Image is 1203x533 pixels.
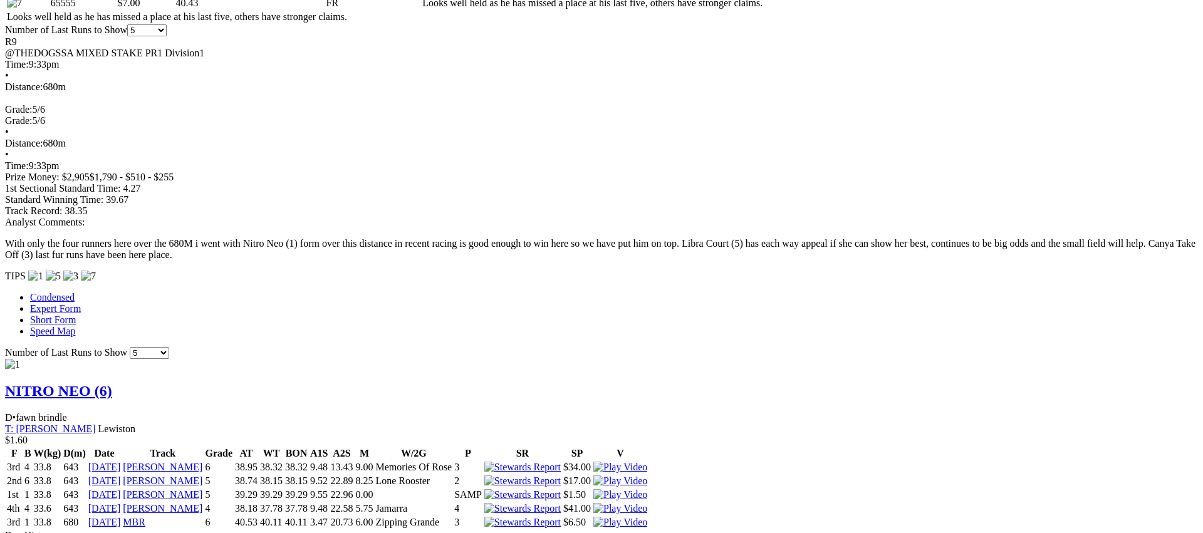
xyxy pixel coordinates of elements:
[88,503,121,514] a: [DATE]
[355,461,373,473] td: 9.00
[204,489,233,501] td: 5
[5,59,1198,70] div: 9:33pm
[33,461,62,473] td: 33.8
[98,423,136,434] span: Lewiston
[375,502,452,515] td: Jamarra
[330,447,353,460] th: A2S
[5,412,66,423] span: D fawn brindle
[454,516,482,529] td: 3
[6,516,23,529] td: 3rd
[234,475,258,487] td: 38.74
[63,461,86,473] td: 643
[284,489,308,501] td: 39.29
[593,503,647,514] a: View replay
[204,475,233,487] td: 5
[28,271,43,282] img: 1
[234,489,258,501] td: 39.29
[563,489,591,501] td: $1.50
[310,516,328,529] td: 3.47
[88,475,121,486] a: [DATE]
[30,303,81,314] a: Expert Form
[234,461,258,473] td: 38.95
[284,516,308,529] td: 40.11
[593,517,647,527] a: View replay
[5,36,17,47] span: R9
[30,292,75,303] a: Condensed
[593,447,648,460] th: V
[454,461,482,473] td: 3
[63,475,86,487] td: 643
[284,447,308,460] th: BON
[484,503,561,514] img: Stewards Report
[5,104,33,115] span: Grade:
[5,194,103,205] span: Standard Winning Time:
[63,447,86,460] th: D(m)
[33,489,62,501] td: 33.8
[5,217,85,227] span: Analyst Comments:
[375,447,452,460] th: W/2G
[355,447,373,460] th: M
[593,462,647,472] a: View replay
[30,326,75,336] a: Speed Map
[5,115,1198,127] div: 5/6
[5,271,26,281] span: TIPS
[454,447,482,460] th: P
[484,489,561,500] img: Stewards Report
[563,502,591,515] td: $41.00
[123,489,202,500] a: [PERSON_NAME]
[65,205,87,216] span: 38.35
[484,462,561,473] img: Stewards Report
[6,447,23,460] th: F
[88,517,121,527] a: [DATE]
[33,475,62,487] td: 33.8
[454,502,482,515] td: 4
[123,475,202,486] a: [PERSON_NAME]
[375,461,452,473] td: Memories Of Rose
[5,70,9,81] span: •
[5,138,43,148] span: Distance:
[5,183,120,194] span: 1st Sectional Standard Time:
[310,489,328,501] td: 9.55
[106,194,128,205] span: 39.67
[355,516,373,529] td: 6.00
[5,383,112,399] a: NITRO NEO (6)
[5,104,1198,115] div: 5/6
[284,502,308,515] td: 37.78
[310,502,328,515] td: 9.48
[259,516,283,529] td: 40.11
[5,138,1198,149] div: 680m
[88,447,122,460] th: Date
[88,489,121,500] a: [DATE]
[355,475,373,487] td: 8.25
[484,517,561,528] img: Stewards Report
[5,59,29,70] span: Time:
[24,502,32,515] td: 4
[259,461,283,473] td: 38.32
[563,475,591,487] td: $17.00
[563,461,591,473] td: $34.00
[330,475,353,487] td: 22.89
[593,503,647,514] img: Play Video
[5,238,1198,261] p: With only the four runners here over the 680M i went with Nitro Neo (1) form over this distance i...
[33,447,62,460] th: W(kg)
[204,447,233,460] th: Grade
[330,502,353,515] td: 22.58
[5,423,96,434] a: T: [PERSON_NAME]
[375,475,452,487] td: Lone Rooster
[234,516,258,529] td: 40.53
[355,502,373,515] td: 5.75
[6,461,23,473] td: 3rd
[259,475,283,487] td: 38.15
[24,475,32,487] td: 6
[123,503,202,514] a: [PERSON_NAME]
[310,461,328,473] td: 9.48
[484,447,561,460] th: SR
[330,516,353,529] td: 20.73
[5,160,1198,172] div: 9:33pm
[5,81,1198,93] div: 680m
[33,502,62,515] td: 33.6
[24,489,32,501] td: 1
[310,447,328,460] th: A1S
[593,489,647,500] img: Play Video
[33,516,62,529] td: 33.8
